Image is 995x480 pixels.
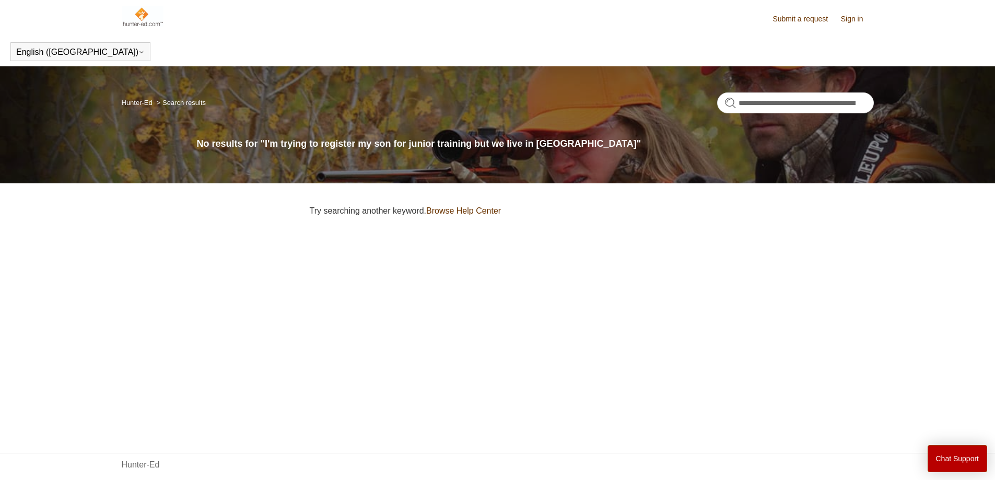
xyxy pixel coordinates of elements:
[841,14,874,25] a: Sign in
[154,99,206,107] li: Search results
[197,137,874,151] h1: No results for "I'm trying to register my son for junior training but we live in [GEOGRAPHIC_DATA]"
[122,6,164,27] img: Hunter-Ed Help Center home page
[928,445,988,472] button: Chat Support
[426,206,501,215] a: Browse Help Center
[772,14,838,25] a: Submit a request
[122,459,160,471] a: Hunter-Ed
[122,99,155,107] li: Hunter-Ed
[16,48,145,57] button: English ([GEOGRAPHIC_DATA])
[717,92,874,113] input: Search
[122,99,153,107] a: Hunter-Ed
[310,205,874,217] p: Try searching another keyword.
